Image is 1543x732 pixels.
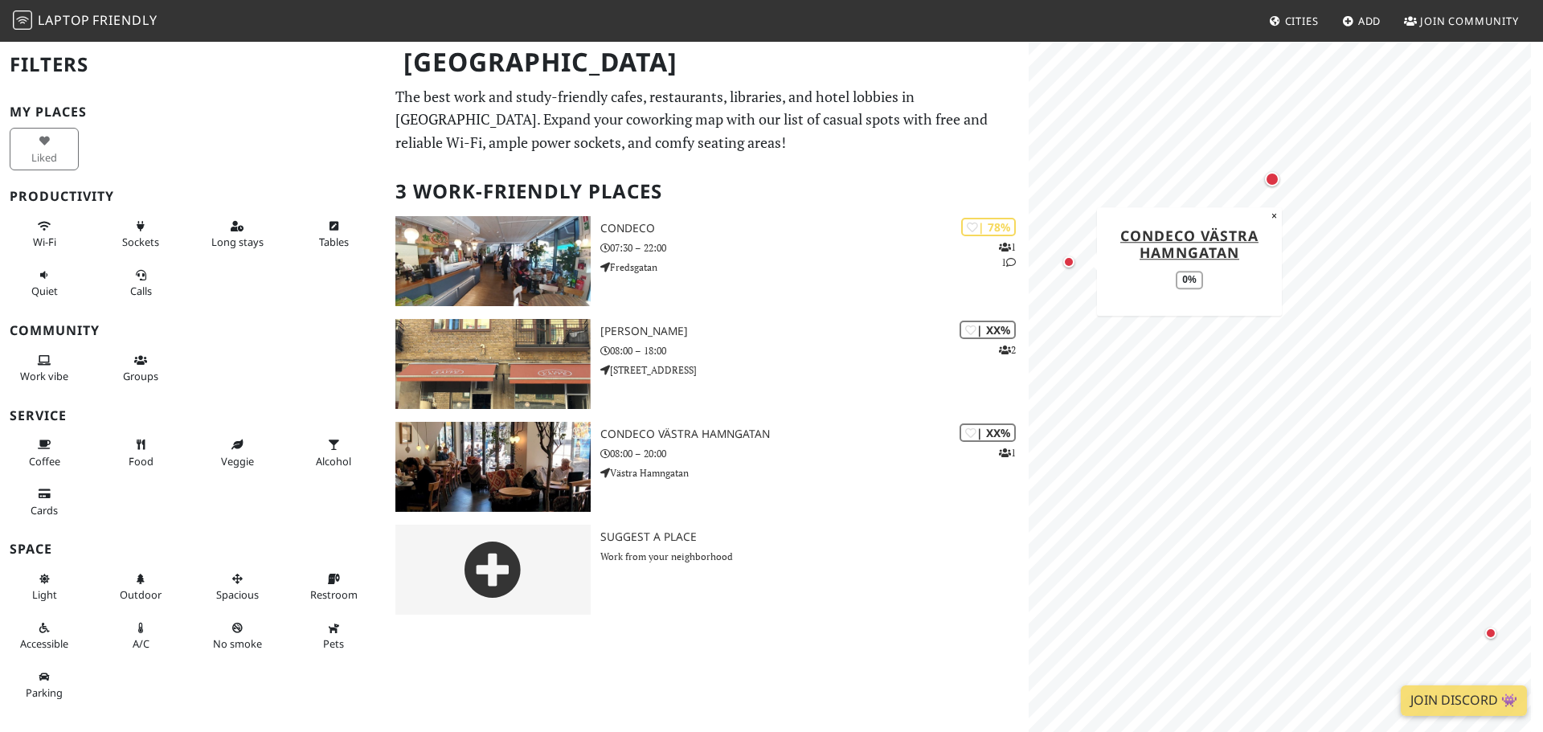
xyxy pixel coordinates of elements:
a: Cities [1263,6,1325,35]
h3: Community [10,323,376,338]
h2: Filters [10,40,376,89]
p: 1 [999,445,1016,460]
h3: Condeco Västra Hamngatan [600,427,1029,441]
button: Quiet [10,262,79,305]
h3: My Places [10,104,376,120]
a: Condeco | 78% 11 Condeco 07:30 – 22:00 Fredsgatan [386,216,1029,306]
p: 1 1 [999,239,1016,270]
button: Groups [106,347,175,390]
span: Laptop [38,11,90,29]
p: Work from your neighborhood [600,549,1029,564]
span: Cities [1285,14,1319,28]
a: LaptopFriendly LaptopFriendly [13,7,158,35]
p: Västra Hamngatan [600,465,1029,481]
div: Map marker [1481,624,1500,643]
span: Group tables [123,369,158,383]
button: Accessible [10,615,79,657]
div: | XX% [960,321,1016,339]
button: Wi-Fi [10,213,79,256]
span: Stable Wi-Fi [33,235,56,249]
button: Parking [10,664,79,706]
span: Accessible [20,636,68,651]
button: Spacious [203,566,272,608]
p: 2 [999,342,1016,358]
span: Video/audio calls [130,284,152,298]
button: Work vibe [10,347,79,390]
span: Friendly [92,11,157,29]
span: Restroom [310,587,358,602]
span: Smoke free [213,636,262,651]
a: Join Discord 👾 [1401,685,1527,716]
img: Condeco Västra Hamngatan [395,422,591,512]
p: 08:00 – 20:00 [600,446,1029,461]
span: Credit cards [31,503,58,517]
p: Fredsgatan [600,260,1029,275]
div: Map marker [1262,169,1283,190]
button: Tables [299,213,368,256]
a: Viktors Kaffe | XX% 2 [PERSON_NAME] 08:00 – 18:00 [STREET_ADDRESS] [386,319,1029,409]
button: Food [106,431,175,474]
p: [STREET_ADDRESS] [600,362,1029,378]
a: Suggest a Place Work from your neighborhood [386,525,1029,615]
h3: Suggest a Place [600,530,1029,544]
h1: [GEOGRAPHIC_DATA] [391,40,1025,84]
h3: Space [10,542,376,557]
span: Spacious [216,587,259,602]
button: Sockets [106,213,175,256]
h3: [PERSON_NAME] [600,325,1029,338]
div: | 78% [961,218,1016,236]
span: Veggie [221,454,254,468]
button: Close popup [1267,207,1282,225]
button: Outdoor [106,566,175,608]
p: 07:30 – 22:00 [600,240,1029,256]
h3: Service [10,408,376,423]
div: Map marker [1059,252,1078,272]
span: Natural light [32,587,57,602]
span: Parking [26,685,63,700]
h3: Condeco [600,222,1029,235]
span: Outdoor area [120,587,162,602]
p: The best work and study-friendly cafes, restaurants, libraries, and hotel lobbies in [GEOGRAPHIC_... [395,85,1019,154]
div: 0% [1176,271,1202,289]
span: Quiet [31,284,58,298]
h3: Productivity [10,189,376,204]
button: Pets [299,615,368,657]
a: Join Community [1398,6,1525,35]
span: Join Community [1420,14,1519,28]
img: gray-place-d2bdb4477600e061c01bd816cc0f2ef0cfcb1ca9e3ad78868dd16fb2af073a21.png [395,525,591,615]
button: Veggie [203,431,272,474]
span: Long stays [211,235,264,249]
button: Alcohol [299,431,368,474]
button: Restroom [299,566,368,608]
span: Food [129,454,153,468]
a: Add [1336,6,1388,35]
img: Viktors Kaffe [395,319,591,409]
button: Cards [10,481,79,523]
span: Alcohol [316,454,351,468]
span: Pet friendly [323,636,344,651]
h2: 3 Work-Friendly Places [395,167,1019,216]
span: Add [1358,14,1381,28]
a: Condeco Västra Hamngatan | XX% 1 Condeco Västra Hamngatan 08:00 – 20:00 Västra Hamngatan [386,422,1029,512]
button: Coffee [10,431,79,474]
img: LaptopFriendly [13,10,32,30]
span: People working [20,369,68,383]
a: Condeco Västra Hamngatan [1120,226,1259,262]
p: 08:00 – 18:00 [600,343,1029,358]
button: A/C [106,615,175,657]
button: Long stays [203,213,272,256]
span: Air conditioned [133,636,149,651]
div: | XX% [960,423,1016,442]
button: Light [10,566,79,608]
button: No smoke [203,615,272,657]
img: Condeco [395,216,591,306]
span: Power sockets [122,235,159,249]
button: Calls [106,262,175,305]
span: Coffee [29,454,60,468]
span: Work-friendly tables [319,235,349,249]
